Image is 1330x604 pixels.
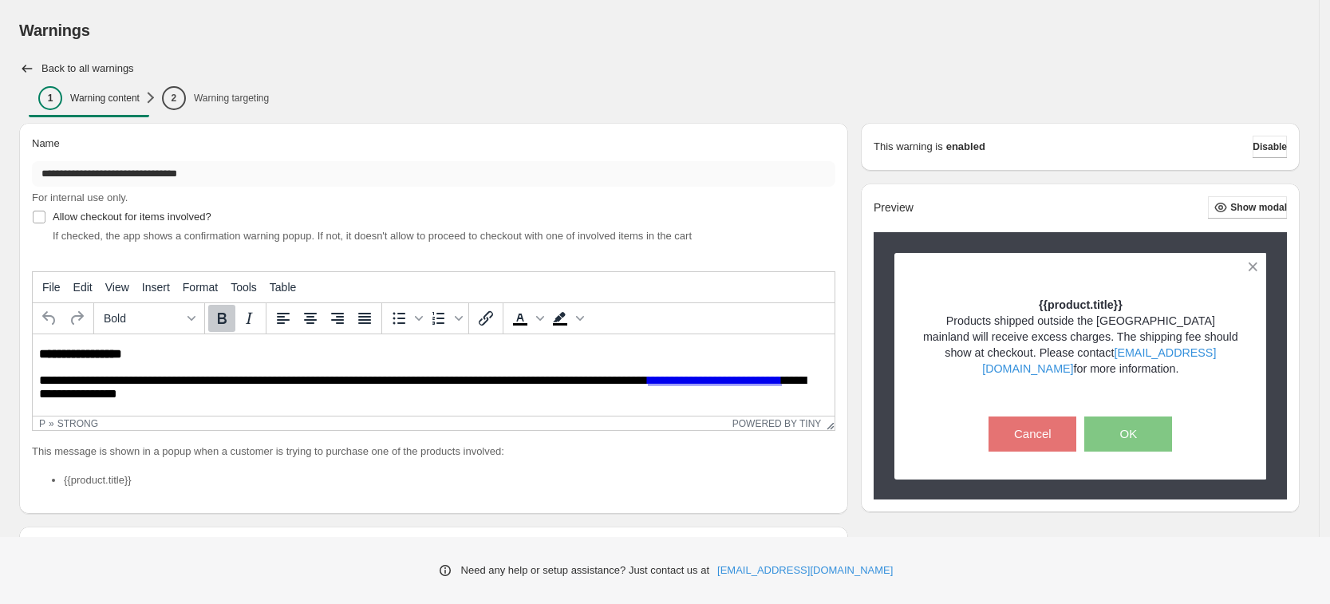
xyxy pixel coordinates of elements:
[270,305,297,332] button: Align left
[32,137,60,149] span: Name
[97,305,201,332] button: Formats
[1253,140,1287,153] span: Disable
[270,281,296,294] span: Table
[208,305,235,332] button: Bold
[105,281,129,294] span: View
[874,139,943,155] p: This warning is
[73,281,93,294] span: Edit
[70,92,140,105] p: Warning content
[49,418,54,429] div: »
[231,281,257,294] span: Tools
[472,305,499,332] button: Insert/edit link
[183,281,218,294] span: Format
[732,418,822,429] a: Powered by Tiny
[41,62,134,75] h2: Back to all warnings
[36,305,63,332] button: Undo
[63,305,90,332] button: Redo
[425,305,465,332] div: Numbered list
[6,13,795,94] body: Rich Text Area. Press ALT-0 for help.
[104,312,182,325] span: Bold
[385,305,425,332] div: Bullet list
[142,281,170,294] span: Insert
[32,191,128,203] span: For internal use only.
[821,416,835,430] div: Resize
[53,211,211,223] span: Allow checkout for items involved?
[946,139,985,155] strong: enabled
[19,22,90,39] span: Warnings
[194,92,269,105] p: Warning targeting
[235,305,262,332] button: Italic
[1230,201,1287,214] span: Show modal
[874,201,914,215] h2: Preview
[507,305,547,332] div: Text color
[922,313,1239,377] p: Products shipped outside the [GEOGRAPHIC_DATA] mainland will receive excess charges. The shipping...
[1208,196,1287,219] button: Show modal
[324,305,351,332] button: Align right
[32,444,835,460] p: This message is shown in a popup when a customer is trying to purchase one of the products involved:
[351,305,378,332] button: Justify
[38,86,62,110] div: 1
[57,418,98,429] div: strong
[1253,136,1287,158] button: Disable
[717,563,893,578] a: [EMAIL_ADDRESS][DOMAIN_NAME]
[33,334,835,416] iframe: Rich Text Area
[297,305,324,332] button: Align center
[64,472,835,488] li: {{product.title}}
[42,281,61,294] span: File
[39,418,45,429] div: p
[162,86,186,110] div: 2
[1084,416,1172,452] button: OK
[53,230,692,242] span: If checked, the app shows a confirmation warning popup. If not, it doesn't allow to proceed to ch...
[547,305,586,332] div: Background color
[1039,298,1123,311] strong: {{product.title}}
[989,416,1076,452] button: Cancel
